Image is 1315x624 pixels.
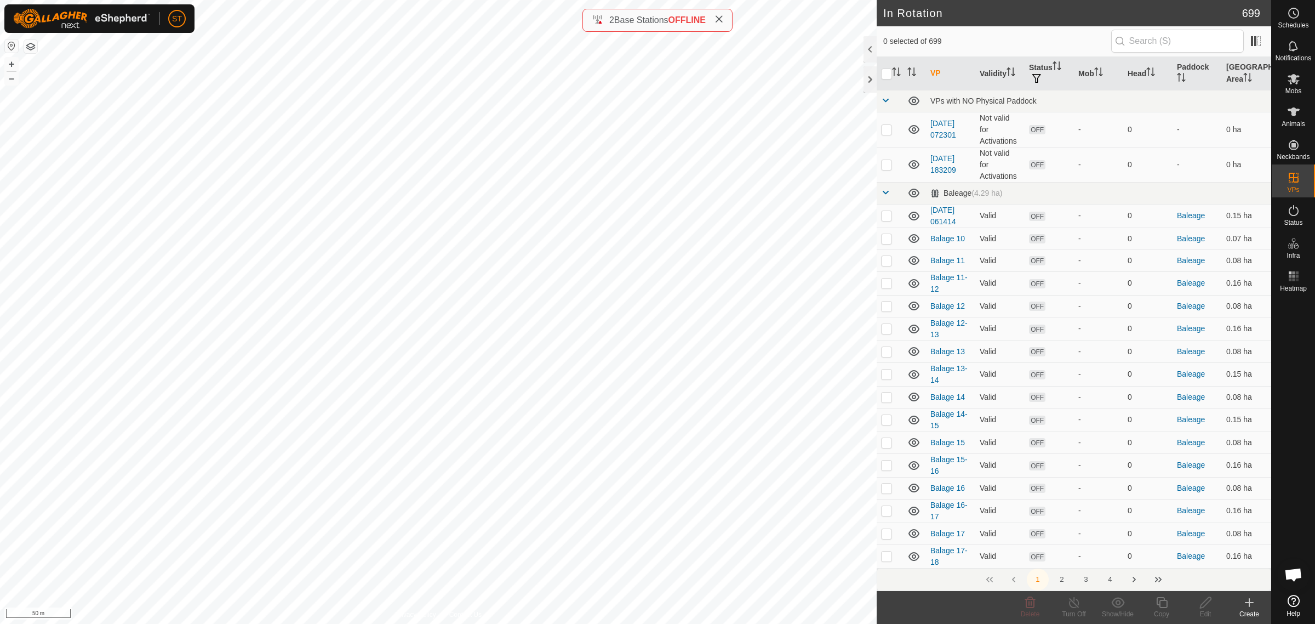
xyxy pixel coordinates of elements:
td: 0.16 ha [1222,499,1271,523]
td: - [1173,112,1222,147]
button: 4 [1099,569,1121,591]
div: - [1078,346,1119,358]
a: Baleage [1177,279,1205,287]
span: OFF [1029,125,1045,134]
div: - [1078,210,1119,222]
span: Neckbands [1277,154,1310,160]
div: - [1078,323,1119,334]
div: - [1078,159,1119,171]
span: Base Stations [614,15,668,25]
a: [DATE] 072301 [930,119,956,139]
div: VPs with NO Physical Paddock [930,97,1267,105]
p-sorticon: Activate to sort [1243,75,1252,83]
span: OFF [1029,529,1045,538]
span: OFF [1029,302,1045,311]
td: 0.15 ha [1222,408,1271,432]
span: Delete [1021,610,1040,618]
span: Infra [1287,252,1300,259]
div: Open chat [1277,558,1310,591]
button: 2 [1051,569,1073,591]
td: Valid [975,271,1025,295]
div: - [1078,124,1119,135]
td: Valid [975,317,1025,341]
div: - [1078,255,1119,266]
div: - [1078,277,1119,289]
td: Not valid for Activations [975,112,1025,147]
div: Show/Hide [1096,609,1140,619]
span: OFF [1029,393,1045,402]
td: 0.15 ha [1222,362,1271,386]
td: 0 [1123,453,1173,477]
th: Paddock [1173,57,1222,90]
button: Map Layers [24,40,37,53]
div: - [1078,368,1119,380]
td: 0.16 ha [1222,271,1271,295]
td: 0 [1123,544,1173,568]
a: Balage 14-15 [930,410,968,430]
span: VPs [1287,186,1299,193]
a: Baleage [1177,324,1205,333]
div: - [1078,551,1119,562]
span: OFF [1029,416,1045,425]
td: Valid [975,432,1025,453]
button: + [5,58,18,71]
p-sorticon: Activate to sort [1146,69,1155,78]
div: Baleage [930,189,1002,198]
td: 0 ha [1222,112,1271,147]
td: 0 [1123,408,1173,432]
th: Head [1123,57,1173,90]
p-sorticon: Activate to sort [1094,69,1103,78]
span: 0 selected of 699 [883,36,1111,47]
div: - [1078,483,1119,494]
span: OFF [1029,279,1045,288]
td: 0.07 ha [1222,228,1271,249]
td: Valid [975,499,1025,523]
span: OFF [1029,507,1045,516]
span: OFFLINE [668,15,706,25]
span: Status [1284,219,1302,226]
p-sorticon: Activate to sort [907,69,916,78]
span: OFF [1029,461,1045,470]
img: Gallagher Logo [13,9,150,29]
td: - [1173,147,1222,182]
td: 0 [1123,147,1173,182]
a: Balage 14 [930,393,965,401]
a: Help [1272,591,1315,621]
td: 0.16 ha [1222,544,1271,568]
span: ST [172,13,182,25]
td: 0 [1123,386,1173,408]
span: OFF [1029,256,1045,265]
td: 0.08 ha [1222,295,1271,317]
a: Balage 16-17 [930,501,968,521]
button: 3 [1075,569,1097,591]
div: - [1078,392,1119,403]
span: (4.29 ha) [971,189,1002,197]
a: Balage 17 [930,529,965,538]
a: Baleage [1177,256,1205,265]
div: Edit [1183,609,1227,619]
a: Baleage [1177,302,1205,310]
td: Valid [975,523,1025,544]
button: Next Page [1123,569,1145,591]
div: Turn Off [1052,609,1096,619]
td: 0 [1123,477,1173,499]
div: - [1078,528,1119,540]
td: 0 [1123,271,1173,295]
a: [DATE] 061414 [930,206,956,226]
td: 0.08 ha [1222,523,1271,544]
span: OFF [1029,325,1045,334]
td: Valid [975,408,1025,432]
a: Baleage [1177,347,1205,356]
span: OFF [1029,212,1045,221]
td: 0 [1123,249,1173,271]
p-sorticon: Activate to sort [1177,75,1186,83]
span: Heatmap [1280,285,1307,292]
th: VP [926,57,975,90]
span: Notifications [1276,55,1311,61]
button: Reset Map [5,39,18,53]
a: Balage 13-14 [930,364,968,384]
span: Mobs [1285,88,1301,94]
a: Baleage [1177,438,1205,447]
span: OFF [1029,234,1045,243]
p-sorticon: Activate to sort [1053,63,1061,72]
